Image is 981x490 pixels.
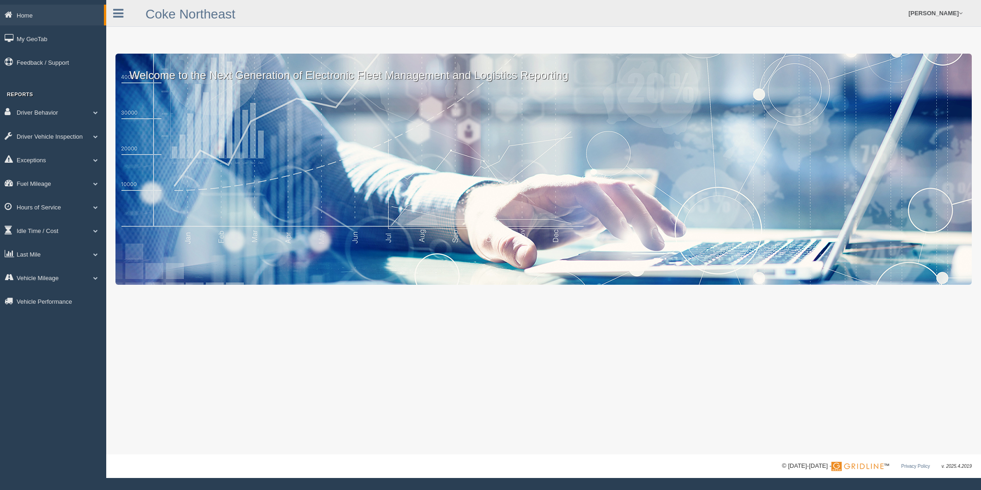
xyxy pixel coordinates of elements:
[942,464,972,469] span: v. 2025.4.2019
[831,462,884,471] img: Gridline
[115,54,972,83] p: Welcome to the Next Generation of Electronic Fleet Management and Logistics Reporting
[901,464,930,469] a: Privacy Policy
[782,461,972,471] div: © [DATE]-[DATE] - ™
[145,7,236,21] a: Coke Northeast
